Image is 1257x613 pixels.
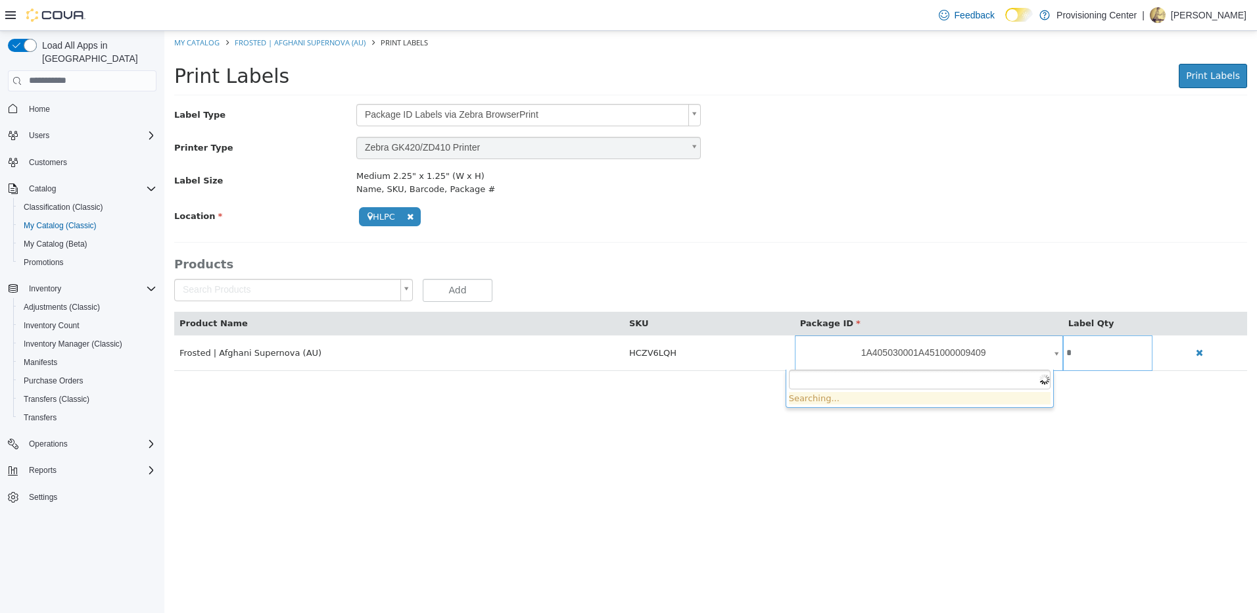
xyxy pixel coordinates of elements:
[13,390,162,408] button: Transfers (Classic)
[3,461,162,479] button: Reports
[1056,7,1137,23] p: Provisioning Center
[18,373,156,389] span: Purchase Orders
[18,199,108,215] a: Classification (Classic)
[3,435,162,453] button: Operations
[18,318,156,333] span: Inventory Count
[24,281,156,297] span: Inventory
[13,408,162,427] button: Transfers
[24,155,72,170] a: Customers
[24,128,156,143] span: Users
[24,436,73,452] button: Operations
[18,410,156,426] span: Transfers
[13,353,162,372] button: Manifests
[24,462,62,478] button: Reports
[18,299,156,315] span: Adjustments (Classic)
[625,361,886,374] li: Searching...
[8,94,156,541] nav: Complex example
[3,153,162,172] button: Customers
[13,198,162,216] button: Classification (Classic)
[24,101,55,117] a: Home
[24,489,156,505] span: Settings
[29,283,61,294] span: Inventory
[24,462,156,478] span: Reports
[29,184,56,194] span: Catalog
[24,489,62,505] a: Settings
[29,157,67,168] span: Customers
[24,181,61,197] button: Catalog
[13,372,162,390] button: Purchase Orders
[18,255,156,270] span: Promotions
[24,302,100,312] span: Adjustments (Classic)
[29,439,68,449] span: Operations
[24,220,97,231] span: My Catalog (Classic)
[13,316,162,335] button: Inventory Count
[18,236,156,252] span: My Catalog (Beta)
[13,335,162,353] button: Inventory Manager (Classic)
[26,9,85,22] img: Cova
[29,465,57,476] span: Reports
[3,487,162,506] button: Settings
[18,299,105,315] a: Adjustments (Classic)
[24,239,87,249] span: My Catalog (Beta)
[24,181,156,197] span: Catalog
[3,126,162,145] button: Users
[29,104,50,114] span: Home
[13,235,162,253] button: My Catalog (Beta)
[24,257,64,268] span: Promotions
[1142,7,1145,23] p: |
[18,255,69,270] a: Promotions
[18,318,85,333] a: Inventory Count
[13,253,162,272] button: Promotions
[24,436,156,452] span: Operations
[24,412,57,423] span: Transfers
[3,180,162,198] button: Catalog
[29,492,57,503] span: Settings
[1150,7,1166,23] div: Jonathon Nellist
[955,9,995,22] span: Feedback
[18,236,93,252] a: My Catalog (Beta)
[3,99,162,118] button: Home
[13,216,162,235] button: My Catalog (Classic)
[24,357,57,368] span: Manifests
[18,355,62,370] a: Manifests
[24,281,66,297] button: Inventory
[18,336,128,352] a: Inventory Manager (Classic)
[3,280,162,298] button: Inventory
[24,376,83,386] span: Purchase Orders
[24,339,122,349] span: Inventory Manager (Classic)
[18,355,156,370] span: Manifests
[934,2,1000,28] a: Feedback
[24,394,89,405] span: Transfers (Classic)
[18,391,156,407] span: Transfers (Classic)
[18,218,102,233] a: My Catalog (Classic)
[24,128,55,143] button: Users
[29,130,49,141] span: Users
[24,320,80,331] span: Inventory Count
[18,218,156,233] span: My Catalog (Classic)
[18,336,156,352] span: Inventory Manager (Classic)
[18,199,156,215] span: Classification (Classic)
[24,154,156,170] span: Customers
[37,39,156,65] span: Load All Apps in [GEOGRAPHIC_DATA]
[24,202,103,212] span: Classification (Classic)
[1171,7,1246,23] p: [PERSON_NAME]
[13,298,162,316] button: Adjustments (Classic)
[18,373,89,389] a: Purchase Orders
[18,391,95,407] a: Transfers (Classic)
[1005,8,1033,22] input: Dark Mode
[18,410,62,426] a: Transfers
[24,101,156,117] span: Home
